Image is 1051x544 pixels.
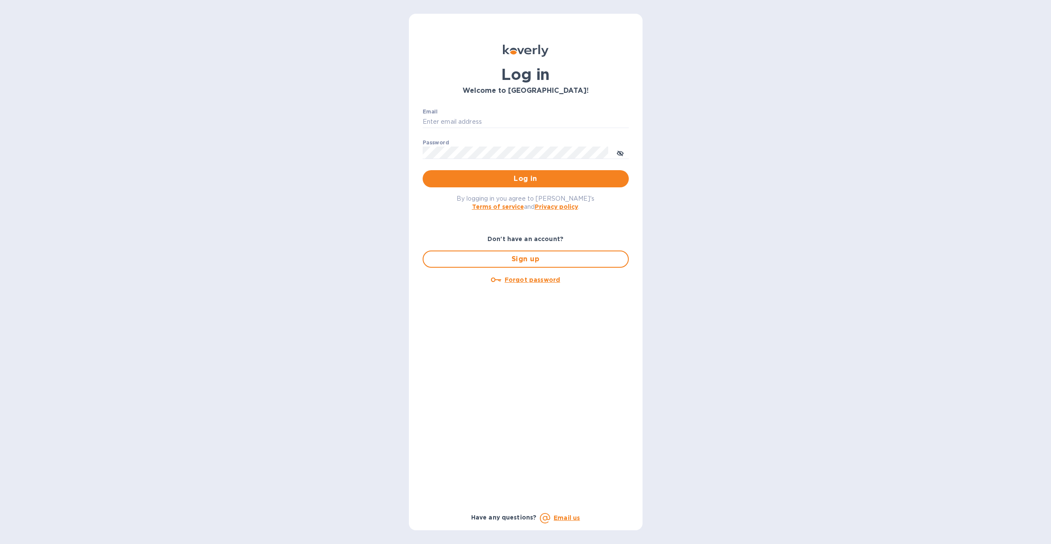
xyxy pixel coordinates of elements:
input: Enter email address [423,116,629,128]
b: Don't have an account? [487,235,564,242]
u: Forgot password [505,276,560,283]
button: Log in [423,170,629,187]
a: Privacy policy [535,203,578,210]
b: Have any questions? [471,514,537,521]
span: By logging in you agree to [PERSON_NAME]'s and . [457,195,594,210]
a: Terms of service [472,203,524,210]
span: Log in [430,174,622,184]
label: Email [423,109,438,114]
h3: Welcome to [GEOGRAPHIC_DATA]! [423,87,629,95]
button: Sign up [423,251,629,268]
h1: Log in [423,65,629,83]
img: Koverly [503,45,548,57]
button: toggle password visibility [612,144,629,161]
span: Sign up [430,254,621,264]
label: Password [423,140,449,145]
a: Email us [554,514,580,521]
